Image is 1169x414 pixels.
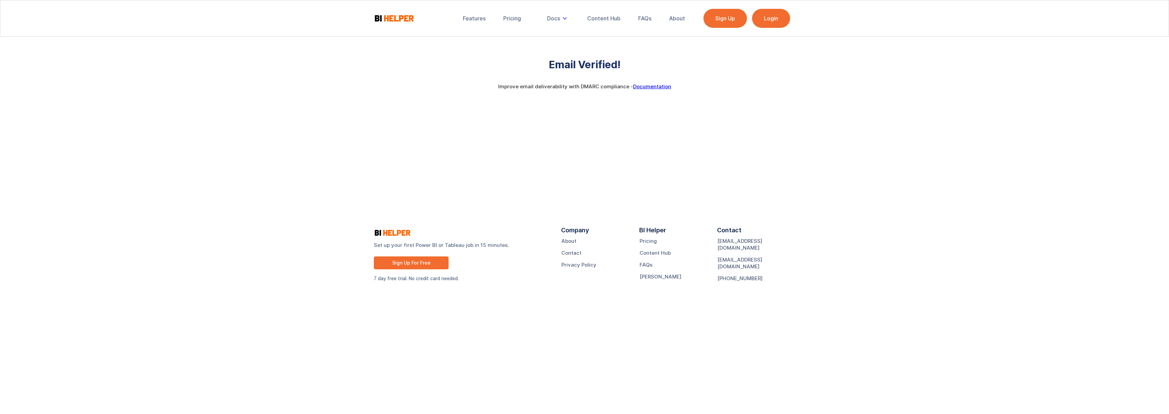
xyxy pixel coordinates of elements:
div: Company [561,227,589,238]
div: Content Hub [587,15,621,22]
a: Login [752,9,790,28]
a: FAQs [640,262,652,268]
a: Content Hub [640,250,671,256]
sub: 7 day free trial. No credit card needed. [374,276,459,281]
a: About [561,238,576,245]
a: Features [458,11,490,26]
a: Pricing [640,238,657,245]
a: Documentation [633,83,671,90]
a: Sign Up For Free [374,256,449,269]
strong: Email Verified! [549,61,621,68]
h3: Improve email deliverability with DMARC compliance - [498,82,671,92]
a: [PHONE_NUMBER] [717,275,763,282]
a: Contact [561,250,581,256]
a: Sign Up [703,9,747,28]
img: logo [374,229,411,237]
div: About [669,15,685,22]
strong: Set up your first Power BI or Tableau job in 15 minutes. [374,241,547,249]
a: FAQs [633,11,656,26]
div: Docs [547,15,560,22]
div: Features [463,15,486,22]
a: Content Hub [582,11,625,26]
a: [PERSON_NAME] [640,273,681,280]
a: Pricing [499,11,526,26]
a: Privacy Policy [561,262,596,268]
a: [EMAIL_ADDRESS][DOMAIN_NAME] [717,238,795,251]
div: FAQs [638,15,651,22]
div: Pricing [503,15,521,22]
a: [EMAIL_ADDRESS][DOMAIN_NAME] [717,256,795,270]
div: Docs [542,11,574,26]
div: BI Helper [639,227,666,238]
a: About [664,11,690,26]
div: Contact [717,227,741,238]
